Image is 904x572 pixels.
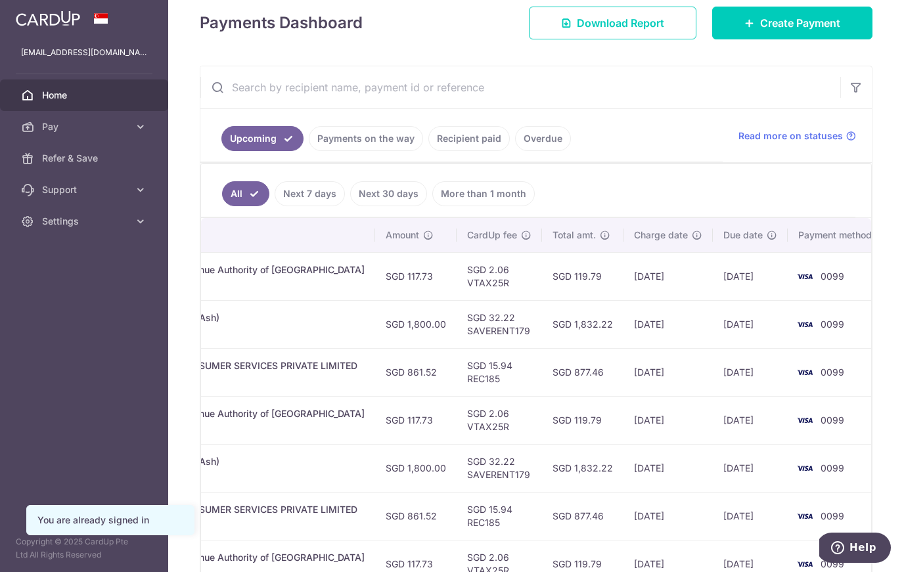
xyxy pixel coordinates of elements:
[792,460,818,476] img: Bank Card
[200,11,363,35] h4: Payments Dashboard
[375,300,457,348] td: SGD 1,800.00
[792,556,818,572] img: Bank Card
[93,503,365,516] div: Miscellaneous. IFS CONSUMER SERVICES PRIVATE LIMITED
[821,414,844,426] span: 0099
[221,126,304,151] a: Upcoming
[634,229,688,242] span: Charge date
[375,252,457,300] td: SGD 117.73
[623,396,713,444] td: [DATE]
[386,229,419,242] span: Amount
[542,492,623,540] td: SGD 877.46
[713,444,788,492] td: [DATE]
[713,348,788,396] td: [DATE]
[792,508,818,524] img: Bank Card
[457,492,542,540] td: SGD 15.94 REC185
[713,396,788,444] td: [DATE]
[428,126,510,151] a: Recipient paid
[93,372,365,385] p: HaikalBinJamari
[350,181,427,206] a: Next 30 days
[21,46,147,59] p: [EMAIL_ADDRESS][DOMAIN_NAME]
[93,468,365,481] p: Haikal-MonthlyRental
[93,324,365,338] p: Haikal-MonthlyRental
[529,7,696,39] a: Download Report
[42,183,129,196] span: Support
[467,229,517,242] span: CardUp fee
[432,181,535,206] a: More than 1 month
[93,551,365,564] div: Income Tax. Inland Revenue Authority of [GEOGRAPHIC_DATA]
[93,276,365,290] p: S9011956G
[713,252,788,300] td: [DATE]
[821,510,844,521] span: 0099
[738,129,843,143] span: Read more on statuses
[819,533,891,565] iframe: Opens a widget where you can find more information
[457,444,542,492] td: SGD 32.22 SAVERENT179
[577,15,664,31] span: Download Report
[375,396,457,444] td: SGD 117.73
[200,66,840,108] input: Search by recipient name, payment id or reference
[821,319,844,330] span: 0099
[82,218,375,252] th: Payment details
[93,359,365,372] div: Miscellaneous. IFS CONSUMER SERVICES PRIVATE LIMITED
[792,412,818,428] img: Bank Card
[42,89,129,102] span: Home
[542,348,623,396] td: SGD 877.46
[788,218,888,252] th: Payment method
[16,11,80,26] img: CardUp
[623,492,713,540] td: [DATE]
[821,462,844,473] span: 0099
[375,348,457,396] td: SGD 861.52
[93,420,365,433] p: S9011956G
[542,444,623,492] td: SGD 1,832.22
[457,396,542,444] td: SGD 2.06 VTAX25R
[93,263,365,276] div: Income Tax. Inland Revenue Authority of [GEOGRAPHIC_DATA]
[792,269,818,284] img: Bank Card
[713,300,788,348] td: [DATE]
[712,7,872,39] a: Create Payment
[457,252,542,300] td: SGD 2.06 VTAX25R
[821,271,844,282] span: 0099
[457,348,542,396] td: SGD 15.94 REC185
[515,126,571,151] a: Overdue
[738,129,856,143] a: Read more on statuses
[821,366,844,378] span: 0099
[457,300,542,348] td: SGD 32.22 SAVERENT179
[275,181,345,206] a: Next 7 days
[623,300,713,348] td: [DATE]
[37,514,183,527] div: You are already signed in
[42,215,129,228] span: Settings
[309,126,423,151] a: Payments on the way
[542,252,623,300] td: SGD 119.79
[623,444,713,492] td: [DATE]
[375,444,457,492] td: SGD 1,800.00
[553,229,596,242] span: Total amt.
[713,492,788,540] td: [DATE]
[93,311,365,324] div: Rent. [PERSON_NAME] (Ash)
[623,348,713,396] td: [DATE]
[42,120,129,133] span: Pay
[93,455,365,468] div: Rent. [PERSON_NAME] (Ash)
[93,516,365,529] p: HaikalBinJamari
[42,152,129,165] span: Refer & Save
[222,181,269,206] a: All
[792,364,818,380] img: Bank Card
[723,229,763,242] span: Due date
[93,407,365,420] div: Income Tax. Inland Revenue Authority of [GEOGRAPHIC_DATA]
[623,252,713,300] td: [DATE]
[375,492,457,540] td: SGD 861.52
[542,396,623,444] td: SGD 119.79
[760,15,840,31] span: Create Payment
[542,300,623,348] td: SGD 1,832.22
[792,317,818,332] img: Bank Card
